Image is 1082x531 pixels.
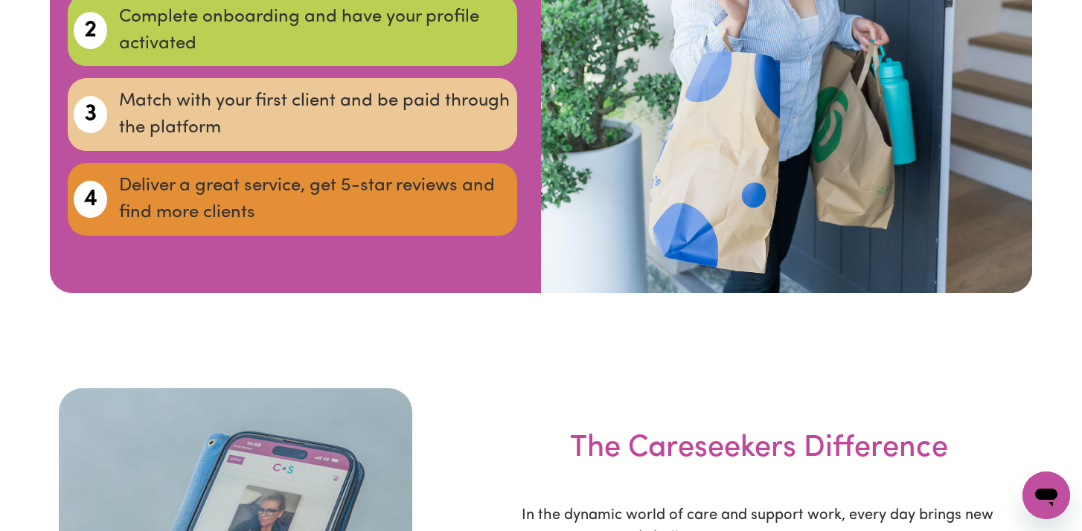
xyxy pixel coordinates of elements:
iframe: Button to launch messaging window, conversation in progress [1022,472,1070,519]
span: 4 [83,181,97,217]
h3: The Careseekers Difference [570,429,948,504]
span: 2 [84,13,97,48]
p: Match with your first client and be paid through the platform [119,88,511,141]
p: Complete onboarding and have your profile activated [119,4,511,57]
span: 3 [84,97,97,132]
p: Deliver a great service, get 5-star reviews and find more clients [119,173,511,226]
